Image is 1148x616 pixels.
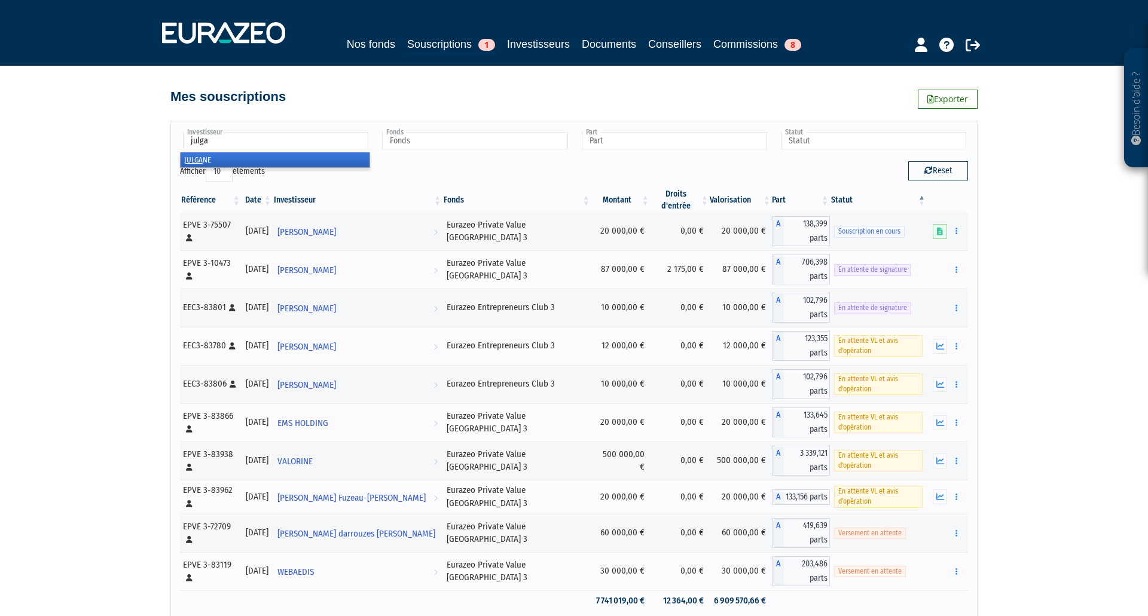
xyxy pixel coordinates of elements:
div: A - Eurazeo Entrepreneurs Club 3 [772,293,830,323]
th: Investisseur: activer pour trier la colonne par ordre croissant [273,188,442,212]
td: 0,00 € [651,480,710,514]
div: A - Eurazeo Entrepreneurs Club 3 [772,369,830,399]
td: 500 000,00 € [591,442,651,480]
span: En attente VL et avis d'opération [834,373,923,395]
td: 6 909 570,66 € [710,590,772,611]
td: 10 000,00 € [710,365,772,403]
span: [PERSON_NAME] [277,298,336,320]
div: [DATE] [246,339,268,352]
div: EPVE 3-83119 [183,559,237,584]
span: [PERSON_NAME] [277,374,336,396]
td: 20 000,00 € [710,212,772,250]
td: 20 000,00 € [591,480,651,514]
td: 0,00 € [651,514,710,552]
span: EMS HOLDING [277,412,328,434]
a: [PERSON_NAME] Fuzeau-[PERSON_NAME] [273,485,442,509]
span: Versement en attente [834,528,906,539]
th: Valorisation: activer pour trier la colonne par ordre croissant [710,188,772,212]
a: [PERSON_NAME] [273,296,442,320]
span: 1 [478,39,495,51]
th: Montant: activer pour trier la colonne par ordre croissant [591,188,651,212]
span: A [772,489,784,505]
div: EPVE 3-83938 [183,448,237,474]
td: 87 000,00 € [591,250,651,289]
span: 133,645 parts [784,407,830,437]
a: [PERSON_NAME] [273,258,442,281]
a: Conseillers [648,36,701,53]
a: [PERSON_NAME] [273,334,442,358]
td: 20 000,00 € [710,480,772,514]
div: EPVE 3-10473 [183,257,237,283]
span: Souscription en cours [834,226,905,237]
span: 3 339,121 parts [784,446,830,476]
div: [DATE] [246,454,268,467]
span: 133,156 parts [784,489,830,505]
i: [Français] Personne physique [229,304,236,311]
span: En attente VL et avis d'opération [834,335,923,357]
span: 102,796 parts [784,293,830,323]
div: Eurazeo Private Value [GEOGRAPHIC_DATA] 3 [447,219,587,244]
div: Eurazeo Entrepreneurs Club 3 [447,301,587,314]
td: 10 000,00 € [591,289,651,327]
i: [Français] Personne physique [186,272,193,280]
td: 0,00 € [651,552,710,590]
td: 500 000,00 € [710,442,772,480]
td: 10 000,00 € [591,365,651,403]
a: [PERSON_NAME] [273,219,442,243]
div: A - Eurazeo Private Value Europe 3 [772,255,830,284]
span: En attente de signature [834,302,911,314]
i: [Français] Personne physique [186,536,193,543]
div: [DATE] [246,263,268,275]
div: [DATE] [246,565,268,577]
i: [Français] Personne physique [186,425,193,433]
i: [Français] Personne physique [230,381,236,388]
div: EEC3-83801 [183,301,237,314]
td: 0,00 € [651,212,710,250]
div: Eurazeo Private Value [GEOGRAPHIC_DATA] 3 [447,520,587,546]
span: A [772,369,784,399]
td: 87 000,00 € [710,250,772,289]
img: 1732889491-logotype_eurazeo_blanc_rvb.png [162,22,285,44]
span: 419,639 parts [784,518,830,548]
div: EPVE 3-83962 [183,484,237,510]
div: A - Eurazeo Private Value Europe 3 [772,407,830,437]
label: Afficher éléments [180,161,265,182]
div: Eurazeo Entrepreneurs Club 3 [447,339,587,352]
i: Voir l'investisseur [433,374,438,396]
span: [PERSON_NAME] [277,221,336,243]
td: 60 000,00 € [710,514,772,552]
a: Documents [582,36,636,53]
div: [DATE] [246,301,268,314]
div: [DATE] [246,378,268,390]
th: Fonds: activer pour trier la colonne par ordre croissant [442,188,591,212]
i: Voir l'investisseur [433,487,438,509]
td: 30 000,00 € [710,552,772,590]
a: Commissions8 [713,36,801,53]
span: 138,399 parts [784,216,830,246]
select: Afficheréléments [206,161,233,182]
i: Voir l'investisseur [433,561,438,583]
a: [PERSON_NAME] darrouzes [PERSON_NAME] [273,521,442,545]
i: Voir l'investisseur [433,545,438,567]
a: Souscriptions1 [407,36,495,54]
span: [PERSON_NAME] [277,259,336,281]
i: [Français] Personne physique [186,500,193,507]
th: Date: activer pour trier la colonne par ordre croissant [242,188,273,212]
td: 0,00 € [651,327,710,365]
td: 10 000,00 € [710,289,772,327]
h4: Mes souscriptions [170,90,286,104]
span: [PERSON_NAME] [277,336,336,358]
i: Voir l'investisseur [433,412,438,434]
div: Eurazeo Private Value [GEOGRAPHIC_DATA] 3 [447,410,587,436]
span: A [772,518,784,548]
td: 0,00 € [651,365,710,403]
div: Eurazeo Private Value [GEOGRAPHIC_DATA] 3 [447,257,587,283]
i: Voir l'investisseur [433,298,438,320]
td: 12 364,00 € [651,590,710,611]
div: A - Eurazeo Private Value Europe 3 [772,446,830,476]
i: [Français] Personne physique [186,464,193,471]
div: A - Eurazeo Entrepreneurs Club 3 [772,331,830,361]
td: 12 000,00 € [710,327,772,365]
div: A - Eurazeo Private Value Europe 3 [772,216,830,246]
div: EPVE 3-72709 [183,520,237,546]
